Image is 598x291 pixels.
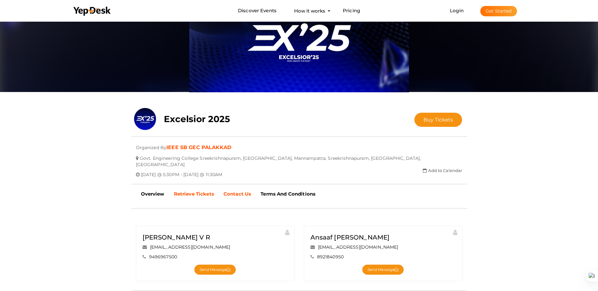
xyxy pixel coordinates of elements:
[143,242,288,252] div: [EMAIL_ADDRESS][DOMAIN_NAME]
[292,5,327,17] button: How it works
[261,191,315,197] b: Terms And Conditions
[136,140,167,150] span: Organized By
[450,8,464,13] a: Login
[219,186,256,202] a: Contact Us
[238,5,277,17] a: Discover Events
[166,144,231,150] a: IEEE SB GEC PALAKKAD
[143,232,281,242] div: [PERSON_NAME] V R
[423,117,453,123] span: Buy Tickets
[256,186,320,202] a: Terms And Conditions
[480,6,517,16] button: Get Started
[362,265,404,275] button: Send Message
[310,252,456,262] div: 8921840950
[136,151,421,167] span: Govt. Engineering College Sreekrishnapuram, [GEOGRAPHIC_DATA], Mannampatta, Sreekrishnapuram, [GE...
[310,242,456,252] div: [EMAIL_ADDRESS][DOMAIN_NAME]
[136,186,169,202] a: Overview
[343,5,360,17] a: Pricing
[414,113,462,127] button: Buy Tickets
[423,168,462,173] a: Add to Calendar
[224,191,251,197] b: Contact Us
[143,252,288,262] div: 9496967500
[141,191,164,197] b: Overview
[134,108,156,130] img: IIZWXVCU_small.png
[141,167,223,177] span: [DATE] @ 5:30PM - [DATE] @ 11:30AM
[194,265,236,275] button: Send Message
[164,114,230,124] b: Excelsior 2025
[174,191,214,197] b: Retrieve Tickets
[310,232,449,242] div: Ansaaf [PERSON_NAME]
